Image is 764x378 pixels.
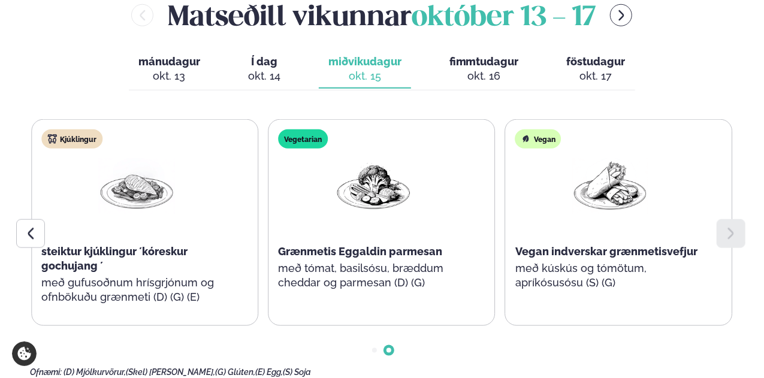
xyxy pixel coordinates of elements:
div: okt. 13 [138,69,200,83]
p: með tómat, basilsósu, bræddum cheddar og parmesan (D) (G) [278,261,469,290]
span: Grænmetis Eggaldin parmesan [278,245,442,258]
div: okt. 14 [248,69,280,83]
span: föstudagur [567,55,626,68]
span: (D) Mjólkurvörur, [64,367,126,377]
span: (S) Soja [283,367,311,377]
span: Vegan indverskar grænmetisvefjur [515,245,697,258]
button: fimmtudagur okt. 16 [440,50,529,89]
button: mánudagur okt. 13 [129,50,210,89]
span: Go to slide 2 [386,348,391,353]
button: menu-btn-left [131,4,153,26]
span: steiktur kjúklingur ´kóreskur gochujang ´ [41,245,188,272]
div: Vegan [515,129,561,149]
button: föstudagur okt. 17 [557,50,635,89]
span: (Skel) [PERSON_NAME], [126,367,215,377]
button: Í dag okt. 14 [238,50,290,89]
img: Chicken-breast.png [98,158,175,214]
span: Í dag [248,55,280,69]
div: okt. 17 [567,69,626,83]
a: Cookie settings [12,341,37,366]
span: miðvikudagur [328,55,401,68]
p: með gufusoðnum hrísgrjónum og ofnbökuðu grænmeti (D) (G) (E) [41,276,232,304]
div: Kjúklingur [41,129,102,149]
img: Vegan.svg [521,134,531,144]
span: (E) Egg, [255,367,283,377]
span: mánudagur [138,55,200,68]
img: Wraps.png [572,158,649,214]
div: Vegetarian [278,129,328,149]
p: með kúskús og tómötum, apríkósusósu (S) (G) [515,261,706,290]
img: Vegan.png [335,158,412,214]
button: miðvikudagur okt. 15 [319,50,411,89]
span: (G) Glúten, [215,367,255,377]
span: Ofnæmi: [30,367,62,377]
span: fimmtudagur [449,55,519,68]
button: menu-btn-right [610,4,632,26]
img: chicken.svg [47,134,57,144]
span: október 13 - 17 [412,5,596,31]
span: Go to slide 1 [372,348,377,353]
div: okt. 16 [449,69,519,83]
div: okt. 15 [328,69,401,83]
